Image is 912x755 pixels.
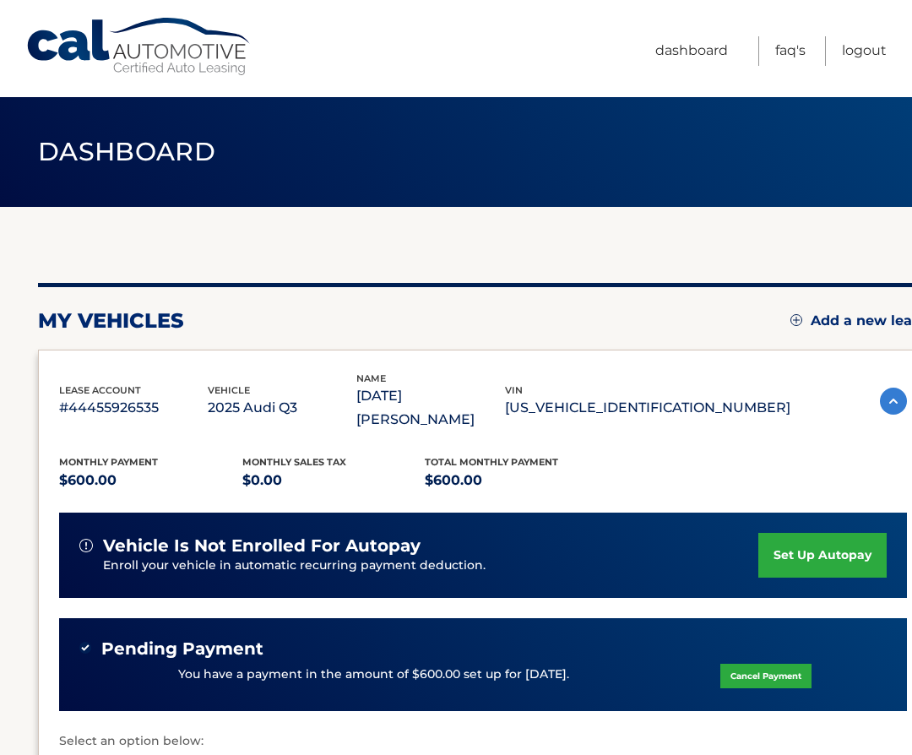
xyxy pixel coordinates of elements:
p: [US_VEHICLE_IDENTIFICATION_NUMBER] [505,396,790,420]
a: FAQ's [775,36,806,66]
p: [DATE][PERSON_NAME] [356,384,505,432]
img: check-green.svg [79,642,91,654]
p: Select an option below: [59,731,907,752]
p: $600.00 [59,469,242,492]
a: Dashboard [655,36,728,66]
span: Dashboard [38,136,215,167]
p: $600.00 [425,469,608,492]
p: You have a payment in the amount of $600.00 set up for [DATE]. [178,665,569,684]
span: Pending Payment [101,638,263,660]
a: Cal Automotive [25,17,253,77]
img: accordion-active.svg [880,388,907,415]
img: add.svg [790,314,802,326]
p: 2025 Audi Q3 [208,396,356,420]
span: Monthly sales Tax [242,456,346,468]
span: lease account [59,384,141,396]
span: vin [505,384,523,396]
span: name [356,372,386,384]
span: Monthly Payment [59,456,158,468]
p: #44455926535 [59,396,208,420]
h2: my vehicles [38,308,184,334]
a: Logout [842,36,887,66]
a: set up autopay [758,533,887,578]
span: vehicle [208,384,250,396]
p: Enroll your vehicle in automatic recurring payment deduction. [103,557,758,575]
p: $0.00 [242,469,426,492]
span: Total Monthly Payment [425,456,558,468]
img: alert-white.svg [79,539,93,552]
a: Cancel Payment [720,664,812,688]
span: vehicle is not enrolled for autopay [103,535,421,557]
